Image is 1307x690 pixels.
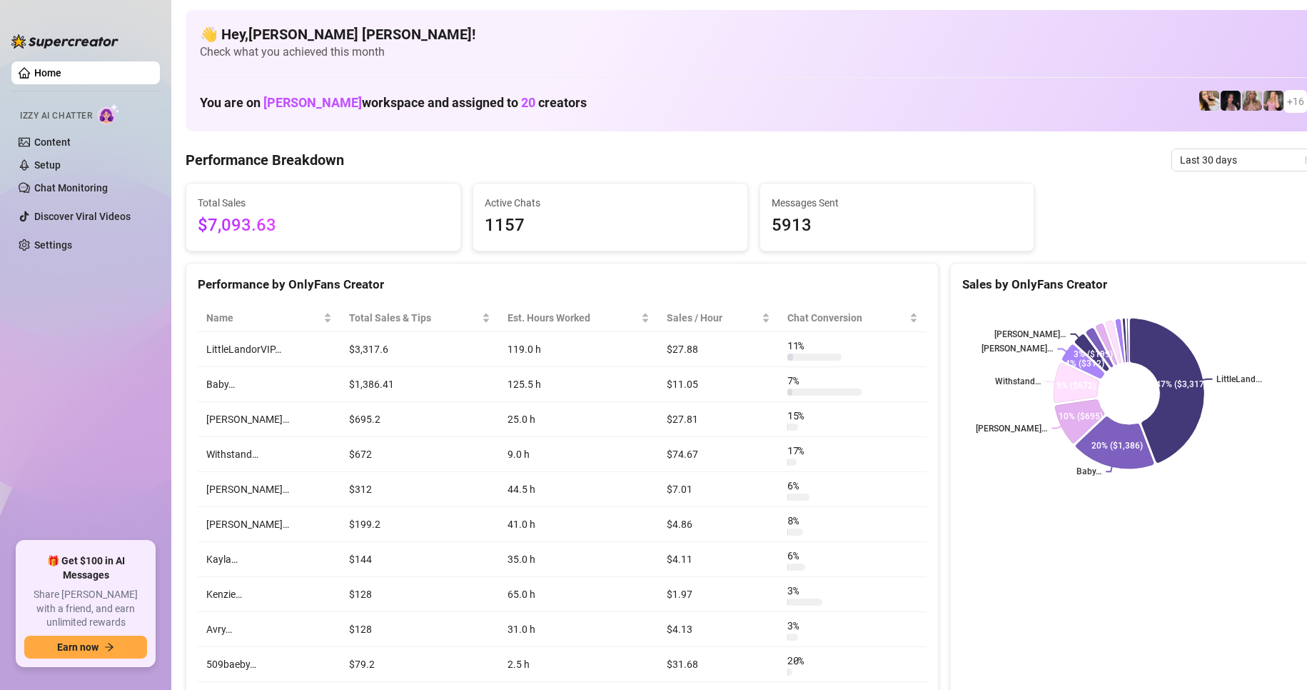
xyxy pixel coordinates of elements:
[508,310,638,326] div: Est. Hours Worked
[198,304,340,332] th: Name
[198,367,340,402] td: Baby…
[11,34,118,49] img: logo-BBDzfeDw.svg
[340,612,499,647] td: $128
[98,104,120,124] img: AI Chatter
[340,542,499,577] td: $144
[499,612,658,647] td: 31.0 h
[186,150,344,170] h4: Performance Breakdown
[24,636,147,659] button: Earn nowarrow-right
[658,542,779,577] td: $4.11
[1221,91,1241,111] img: Baby (@babyyyybellaa)
[198,647,340,682] td: 509baeby…
[787,408,810,424] span: 15 %
[499,437,658,472] td: 9.0 h
[104,642,114,652] span: arrow-right
[787,513,810,529] span: 8 %
[995,376,1041,386] text: Withstand…
[658,332,779,367] td: $27.88
[340,507,499,542] td: $199.2
[658,367,779,402] td: $11.05
[340,304,499,332] th: Total Sales & Tips
[499,402,658,437] td: 25.0 h
[1242,91,1262,111] img: Kenzie (@dmaxkenz)
[200,24,1307,44] h4: 👋 Hey, [PERSON_NAME] [PERSON_NAME] !
[499,332,658,367] td: 119.0 h
[340,577,499,612] td: $128
[198,402,340,437] td: [PERSON_NAME]…
[198,275,927,294] div: Performance by OnlyFans Creator
[34,182,108,194] a: Chat Monitoring
[34,211,131,222] a: Discover Viral Videos
[34,136,71,148] a: Content
[658,402,779,437] td: $27.81
[198,542,340,577] td: Kayla…
[198,472,340,507] td: [PERSON_NAME]…
[667,310,759,326] span: Sales / Hour
[198,195,449,211] span: Total Sales
[206,310,321,326] span: Name
[1217,374,1263,384] text: LittleLand...
[1077,466,1102,476] text: Baby…
[1287,94,1304,109] span: + 16
[485,212,736,239] span: 1157
[787,653,810,669] span: 20 %
[995,329,1066,339] text: [PERSON_NAME]…
[499,577,658,612] td: 65.0 h
[658,577,779,612] td: $1.97
[499,542,658,577] td: 35.0 h
[499,367,658,402] td: 125.5 h
[340,647,499,682] td: $79.2
[658,647,779,682] td: $31.68
[1199,91,1219,111] img: Avry (@avryjennerfree)
[787,373,810,389] span: 7 %
[977,424,1048,434] text: [PERSON_NAME]…
[772,212,1023,239] span: 5913
[200,95,587,111] h1: You are on workspace and assigned to creators
[772,195,1023,211] span: Messages Sent
[658,437,779,472] td: $74.67
[499,507,658,542] td: 41.0 h
[787,310,907,326] span: Chat Conversion
[340,367,499,402] td: $1,386.41
[198,577,340,612] td: Kenzie…
[658,507,779,542] td: $4.86
[340,402,499,437] td: $695.2
[340,437,499,472] td: $672
[485,195,736,211] span: Active Chats
[1263,91,1283,111] img: Kenzie (@dmaxkenzfree)
[198,507,340,542] td: [PERSON_NAME]…
[787,478,810,494] span: 6 %
[499,472,658,507] td: 44.5 h
[24,554,147,582] span: 🎁 Get $100 in AI Messages
[787,338,810,354] span: 11 %
[24,588,147,630] span: Share [PERSON_NAME] with a friend, and earn unlimited rewards
[521,95,535,110] span: 20
[34,67,61,79] a: Home
[787,583,810,599] span: 3 %
[34,239,72,251] a: Settings
[658,472,779,507] td: $7.01
[198,212,449,239] span: $7,093.63
[779,304,927,332] th: Chat Conversion
[340,472,499,507] td: $312
[57,641,99,653] span: Earn now
[20,109,92,123] span: Izzy AI Chatter
[349,310,479,326] span: Total Sales & Tips
[787,548,810,564] span: 6 %
[787,618,810,634] span: 3 %
[658,612,779,647] td: $4.13
[340,332,499,367] td: $3,317.6
[198,437,340,472] td: Withstand…
[198,332,340,367] td: LittleLandorVIP…
[982,344,1054,354] text: [PERSON_NAME]…
[658,304,779,332] th: Sales / Hour
[499,647,658,682] td: 2.5 h
[787,443,810,459] span: 17 %
[198,612,340,647] td: Avry…
[200,44,1307,60] span: Check what you achieved this month
[34,159,61,171] a: Setup
[263,95,362,110] span: [PERSON_NAME]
